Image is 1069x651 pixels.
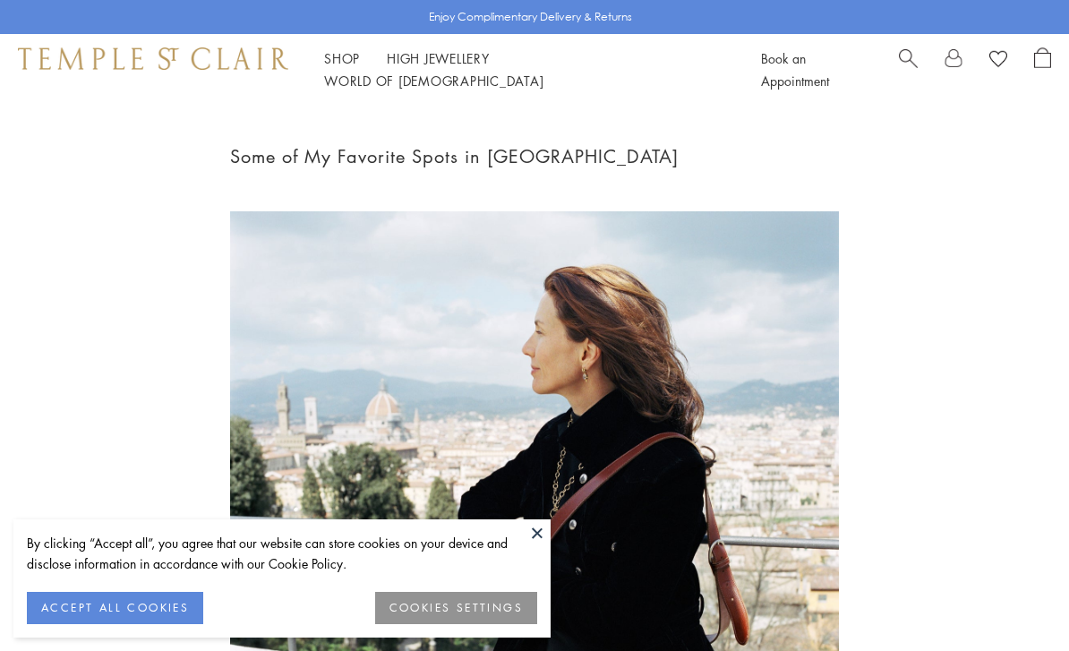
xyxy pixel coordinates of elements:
a: Search [899,47,918,92]
button: ACCEPT ALL COOKIES [27,592,203,624]
a: High JewelleryHigh Jewellery [387,49,490,67]
nav: Main navigation [324,47,721,92]
p: Enjoy Complimentary Delivery & Returns [429,8,632,26]
a: ShopShop [324,49,360,67]
a: World of [DEMOGRAPHIC_DATA]World of [DEMOGRAPHIC_DATA] [324,72,543,90]
div: By clicking “Accept all”, you agree that our website can store cookies on your device and disclos... [27,533,537,574]
a: Open Shopping Bag [1034,47,1051,92]
a: Book an Appointment [761,49,829,90]
h1: Some of My Favorite Spots in [GEOGRAPHIC_DATA] [230,141,839,171]
button: COOKIES SETTINGS [375,592,537,624]
a: View Wishlist [989,47,1007,74]
img: Temple St. Clair [18,47,288,69]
